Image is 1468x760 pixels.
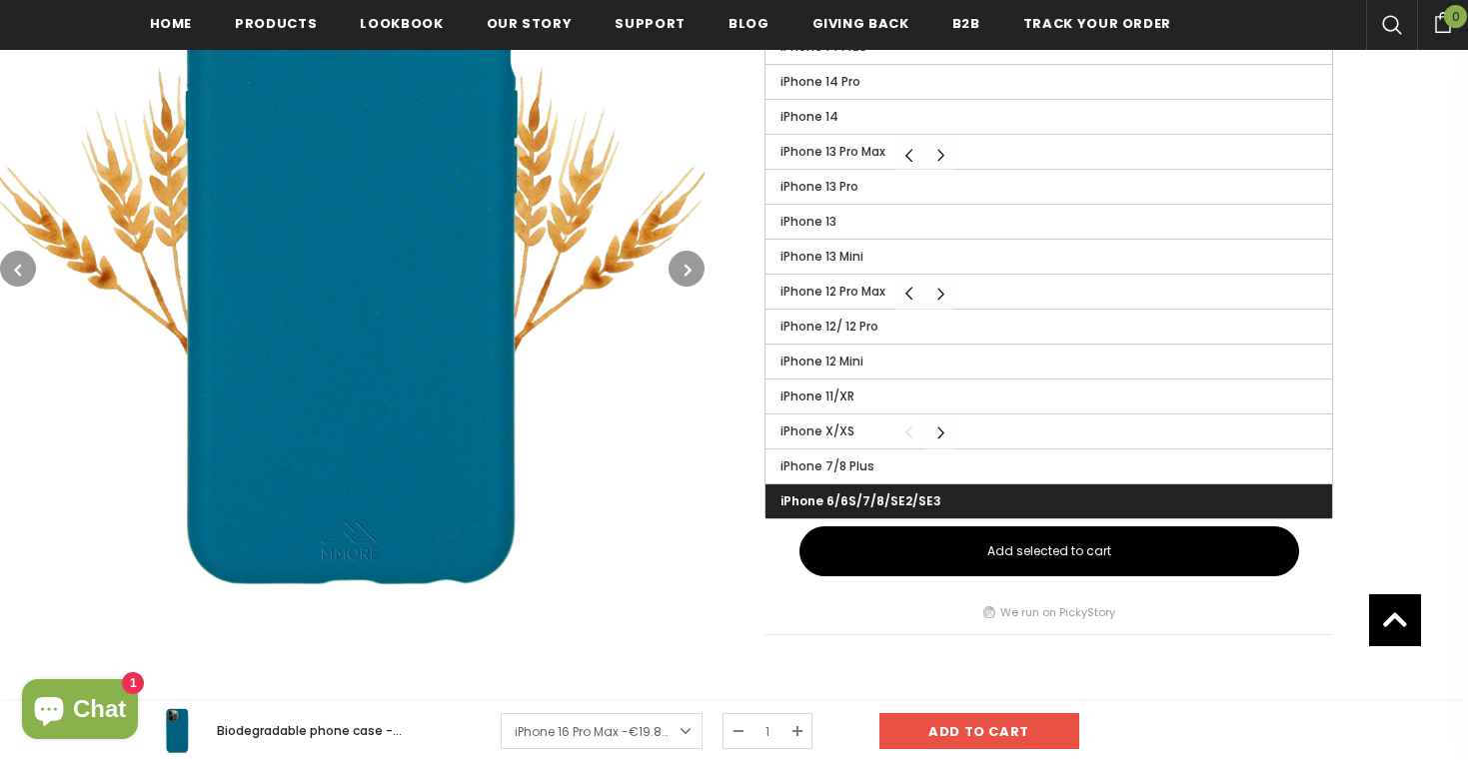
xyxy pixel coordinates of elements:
[615,14,686,33] span: support
[879,713,1079,749] input: Add to cart
[360,14,443,33] span: Lookbook
[501,713,703,749] a: iPhone 16 Pro Max -€19.80EUR
[780,422,854,439] span: iPhone X/XS
[952,14,980,33] span: B2B
[729,14,769,33] span: Blog
[780,108,838,125] span: iPhone 14
[780,318,878,335] span: iPhone 12/ 12 Pro
[1000,602,1115,622] a: We run on PickyStory
[780,73,860,90] span: iPhone 14 Pro
[502,713,702,743] a: iPhone 16 Pro Max -€19.80EUR
[812,14,909,33] span: Giving back
[150,14,193,33] span: Home
[987,542,1111,560] span: Add selected to cart
[780,457,874,474] span: iPhone 7/8 Plus
[780,283,885,300] span: iPhone 12 Pro Max
[487,14,573,33] span: Our Story
[780,353,863,370] span: iPhone 12 Mini
[780,492,941,509] span: iPhone 6/6S/7/8/SE2/SE3
[235,14,317,33] span: Products
[1417,9,1468,33] a: 0
[780,387,854,404] span: iPhone 11/XR
[780,213,836,230] span: iPhone 13
[16,679,144,744] inbox-online-store-chat: Shopify online store chat
[1444,5,1467,28] span: 0
[799,526,1299,576] button: Add selected to cart
[1023,14,1171,33] span: Track your order
[780,143,885,160] span: iPhone 13 Pro Max
[983,606,995,618] img: picky story
[629,723,692,740] span: €19.80EUR
[780,178,858,195] span: iPhone 13 Pro
[780,248,863,265] span: iPhone 13 Mini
